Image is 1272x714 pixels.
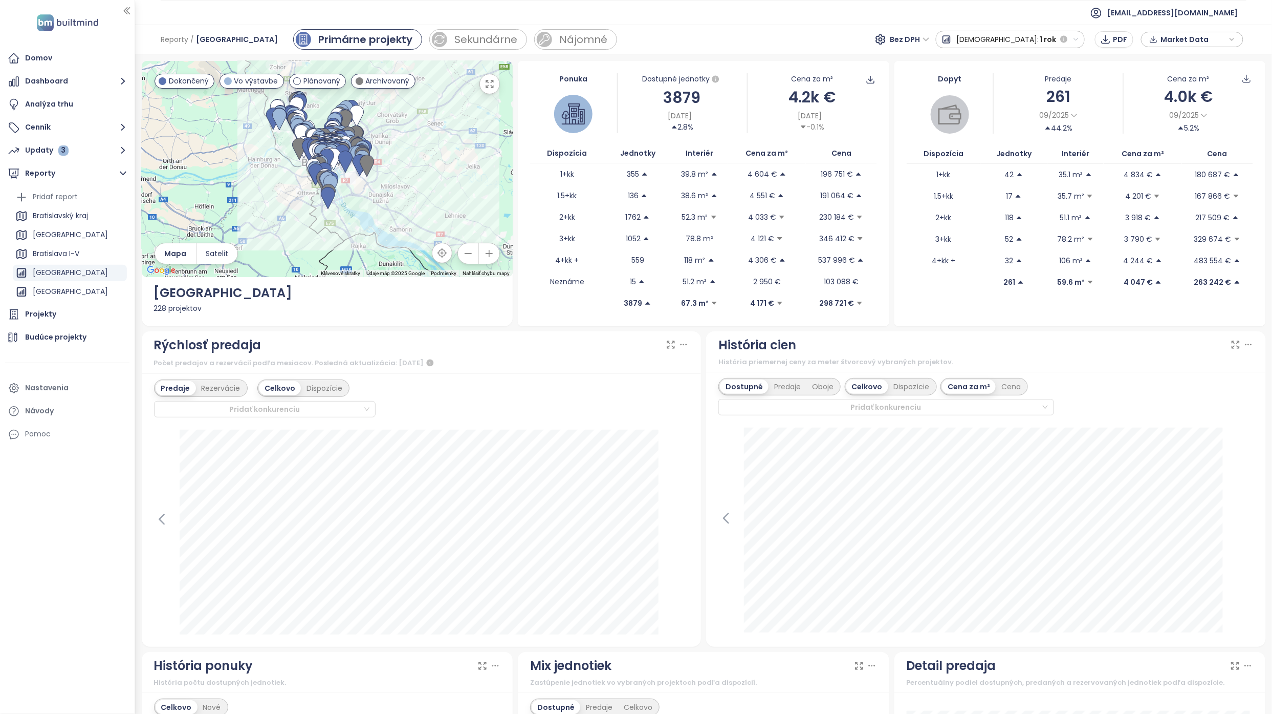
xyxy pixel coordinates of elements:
div: [GEOGRAPHIC_DATA] [13,284,127,300]
p: 51.1 m² [1060,212,1082,223]
div: Nastavenia [25,382,69,394]
span: Mapa [164,248,186,259]
span: caret-down [1154,236,1161,243]
span: caret-down [800,123,807,131]
span: caret-up [1015,193,1022,200]
button: Updaty 3 [5,140,129,161]
span: caret-down [1087,236,1094,243]
div: 4.0k € [1124,85,1253,109]
span: caret-down [711,300,718,307]
span: caret-up [1177,124,1185,132]
div: Projekty [25,308,56,321]
div: [GEOGRAPHIC_DATA] [13,227,127,243]
div: História cien [718,335,796,355]
span: [GEOGRAPHIC_DATA] [196,30,278,49]
span: caret-up [1016,236,1023,243]
span: [DATE] [798,110,822,121]
img: logo [34,12,101,33]
span: caret-down [857,235,864,242]
div: Cena [996,380,1026,394]
div: Bratislavský kraj [33,209,88,222]
td: 1.5+kk [907,185,980,207]
p: 17 [1006,191,1013,202]
span: caret-up [1155,279,1162,286]
td: 3+kk [530,228,604,249]
div: Predaje [769,380,806,394]
th: Cena [1182,144,1254,164]
div: 228 projektov [154,303,501,314]
div: Rýchlosť predaja [154,335,261,355]
div: Zastúpenie jednotiek vo vybraných projektoch podľa dispozícií. [530,678,877,688]
span: caret-up [711,192,718,199]
span: PDF [1113,34,1128,45]
span: caret-up [1016,214,1023,221]
p: 42 [1005,169,1014,180]
p: 346 412 € [819,233,854,244]
span: caret-up [779,171,786,178]
div: [GEOGRAPHIC_DATA] [33,228,108,241]
button: Dashboard [5,71,129,92]
p: 4 033 € [748,212,776,223]
p: 67.3 m² [681,298,709,309]
div: Cena za m² [1168,73,1210,85]
span: caret-down [1086,193,1093,200]
div: Nájomné [559,32,607,47]
th: Interiér [1047,144,1104,164]
a: Analýza trhu [5,94,129,115]
p: 1052 [626,233,641,244]
p: 118 m² [685,255,706,266]
span: caret-up [641,171,648,178]
p: 78.8 m² [686,233,713,244]
div: [GEOGRAPHIC_DATA] [154,283,501,303]
div: 3879 [618,86,747,110]
p: 483 554 € [1194,255,1232,266]
span: caret-up [777,192,784,199]
div: Bratislava I-V [13,246,127,262]
span: caret-up [855,171,862,178]
span: Reporty [161,30,188,49]
p: 3 918 € [1126,212,1151,223]
button: Reporty [5,163,129,184]
span: caret-up [708,257,715,264]
td: 1+kk [907,164,980,185]
p: 3879 [624,298,642,309]
a: Domov [5,48,129,69]
p: 4 306 € [748,255,777,266]
div: button [1147,32,1238,47]
span: Vo výstavbe [234,75,278,87]
span: caret-down [776,235,783,242]
div: Predaje [156,381,196,395]
div: 3 [58,145,69,156]
p: 167 866 € [1195,191,1231,202]
p: 263 242 € [1194,277,1232,288]
a: Projekty [5,304,129,325]
th: Jednotky [980,144,1047,164]
span: caret-up [1085,257,1092,264]
span: caret-up [1153,214,1160,221]
div: [GEOGRAPHIC_DATA] [33,285,108,298]
span: Dokončený [169,75,209,87]
a: Návody [5,401,129,422]
th: Dispozícia [907,144,980,164]
span: caret-up [643,214,650,221]
td: Neznáme [530,271,604,292]
div: 261 [994,85,1123,109]
span: [DATE] [668,110,692,121]
div: História počtu dostupných jednotiek. [154,678,501,688]
p: 2 950 € [753,276,781,287]
td: 1.5+kk [530,185,604,206]
span: caret-down [778,214,785,221]
p: 191 064 € [820,190,853,201]
span: caret-down [1087,279,1094,286]
span: caret-down [856,300,863,307]
div: Detail predaja [907,656,996,676]
div: Rezervácie [196,381,246,395]
div: Oboje [806,380,839,394]
p: 15 [630,276,636,287]
div: [GEOGRAPHIC_DATA] [33,266,108,279]
span: [EMAIL_ADDRESS][DOMAIN_NAME] [1108,1,1238,25]
button: Satelit [196,243,237,264]
p: 59.6 m² [1057,277,1085,288]
p: 261 [1003,277,1015,288]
